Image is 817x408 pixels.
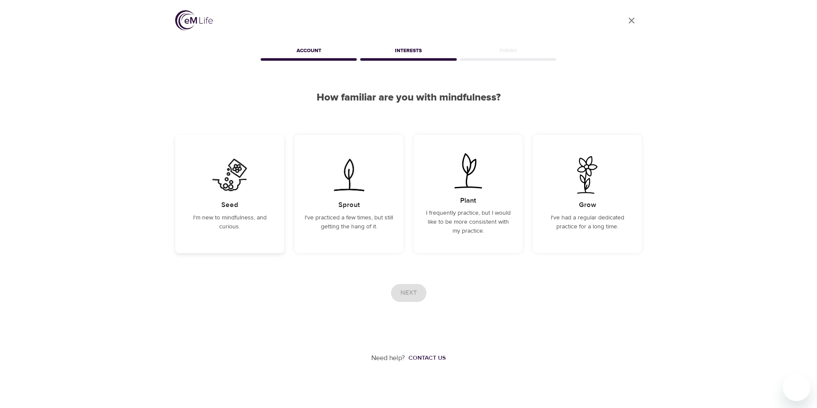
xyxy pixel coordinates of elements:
[424,209,512,236] p: I frequently practice, but I would like to be more consistent with my practice.
[579,201,596,210] h5: Grow
[408,354,446,362] div: Contact us
[371,353,405,363] p: Need help?
[175,92,642,104] h2: How familiar are you with mindfulness?
[566,156,609,194] img: I've had a regular dedicated practice for a long time.
[460,196,476,205] h5: Plant
[405,354,446,362] a: Contact us
[533,135,642,253] div: I've had a regular dedicated practice for a long time.GrowI've had a regular dedicated practice f...
[305,213,393,231] p: I've practiced a few times, but still getting the hang of it.
[338,201,360,210] h5: Sprout
[327,156,370,194] img: I've practiced a few times, but still getting the hang of it.
[783,374,810,401] iframe: Button to launch messaging window
[543,213,632,231] p: I've had a regular dedicated practice for a long time.
[414,135,523,253] div: I frequently practice, but I would like to be more consistent with my practice.PlantI frequently ...
[621,10,642,31] a: close
[447,152,490,189] img: I frequently practice, but I would like to be more consistent with my practice.
[294,135,403,253] div: I've practiced a few times, but still getting the hang of it.SproutI've practiced a few times, bu...
[185,213,274,231] p: I'm new to mindfulness, and curious.
[175,10,213,30] img: logo
[208,156,251,194] img: I'm new to mindfulness, and curious.
[175,135,284,253] div: I'm new to mindfulness, and curious.SeedI'm new to mindfulness, and curious.
[221,201,238,210] h5: Seed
